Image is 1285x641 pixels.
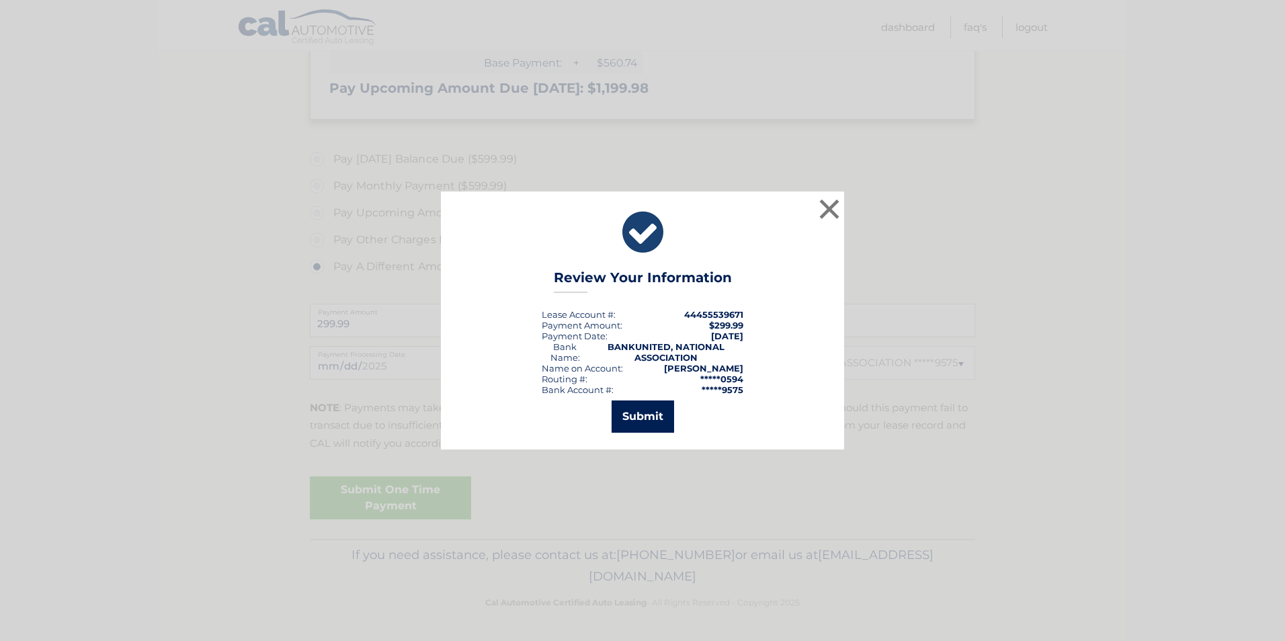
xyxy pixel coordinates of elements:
div: Bank Account #: [542,384,614,395]
strong: BANKUNITED, NATIONAL ASSOCIATION [608,341,724,363]
div: Name on Account: [542,363,623,374]
strong: 44455539671 [684,309,743,320]
div: Payment Amount: [542,320,622,331]
div: : [542,331,608,341]
button: × [816,196,843,222]
div: Lease Account #: [542,309,616,320]
span: Payment Date [542,331,606,341]
span: $299.99 [709,320,743,331]
h3: Review Your Information [554,269,732,293]
div: Routing #: [542,374,587,384]
div: Bank Name: [542,341,588,363]
button: Submit [612,400,674,433]
strong: [PERSON_NAME] [664,363,743,374]
span: [DATE] [711,331,743,341]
